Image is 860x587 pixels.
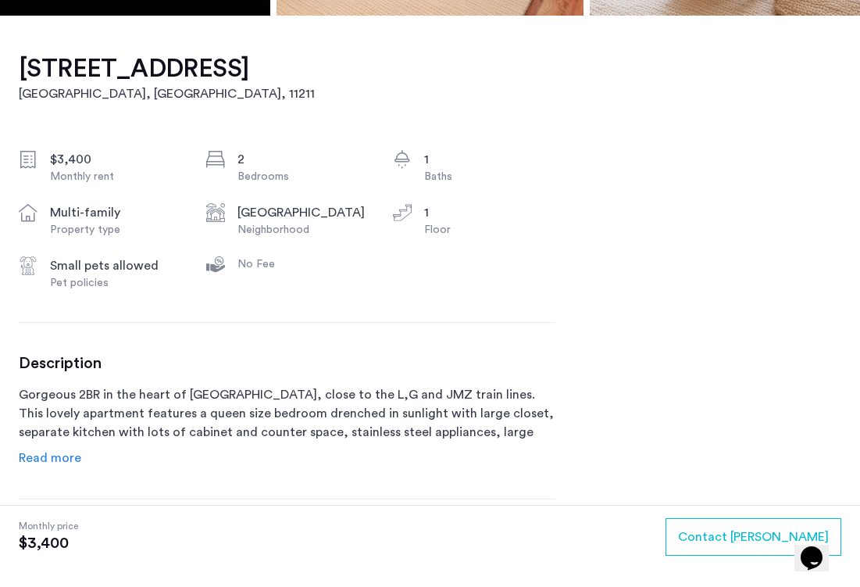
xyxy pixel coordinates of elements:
div: $3,400 [50,150,181,169]
div: Neighborhood [237,222,369,238]
span: Monthly price [19,518,78,534]
a: Read info [19,449,81,467]
span: $3,400 [19,534,78,553]
iframe: chat widget [794,524,844,571]
div: multi-family [50,203,181,222]
div: 1 [424,203,555,222]
div: Small pets allowed [50,256,181,275]
h1: [STREET_ADDRESS] [19,53,315,84]
div: Property type [50,222,181,238]
div: Monthly rent [50,169,181,184]
div: Bedrooms [237,169,369,184]
div: 1 [424,150,555,169]
div: Floor [424,222,555,238]
div: 2 [237,150,369,169]
span: Contact [PERSON_NAME] [678,528,829,546]
div: Pet policies [50,275,181,291]
div: No Fee [237,256,369,272]
span: Read more [19,452,81,464]
div: Baths [424,169,555,184]
p: Gorgeous 2BR in the heart of [GEOGRAPHIC_DATA], close to the L,G and JMZ train lines. This lovely... [19,385,555,442]
h2: [GEOGRAPHIC_DATA], [GEOGRAPHIC_DATA] , 11211 [19,84,315,103]
button: button [666,518,841,556]
div: [GEOGRAPHIC_DATA] [237,203,369,222]
h3: Description [19,354,555,373]
a: [STREET_ADDRESS][GEOGRAPHIC_DATA], [GEOGRAPHIC_DATA], 11211 [19,53,315,103]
